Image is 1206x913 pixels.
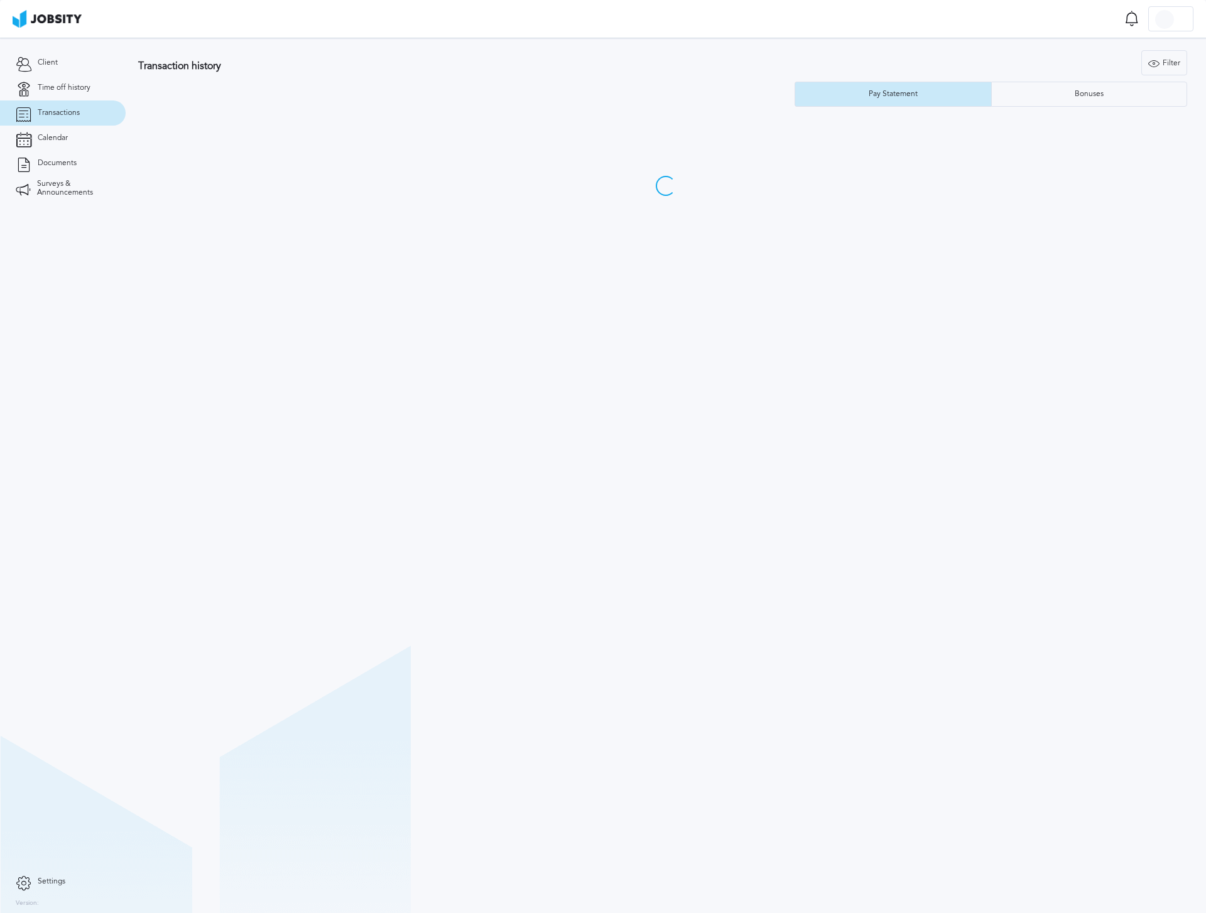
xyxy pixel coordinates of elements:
[1141,50,1187,75] button: Filter
[38,109,80,117] span: Transactions
[38,84,90,92] span: Time off history
[38,877,65,886] span: Settings
[38,134,68,143] span: Calendar
[37,180,110,197] span: Surveys & Announcements
[795,82,991,107] button: Pay Statement
[1142,51,1187,76] div: Filter
[138,60,712,72] h3: Transaction history
[13,10,82,28] img: ab4bad089aa723f57921c736e9817d99.png
[862,90,924,99] div: Pay Statement
[991,82,1188,107] button: Bonuses
[38,58,58,67] span: Client
[16,900,39,907] label: Version:
[1068,90,1110,99] div: Bonuses
[38,159,77,168] span: Documents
